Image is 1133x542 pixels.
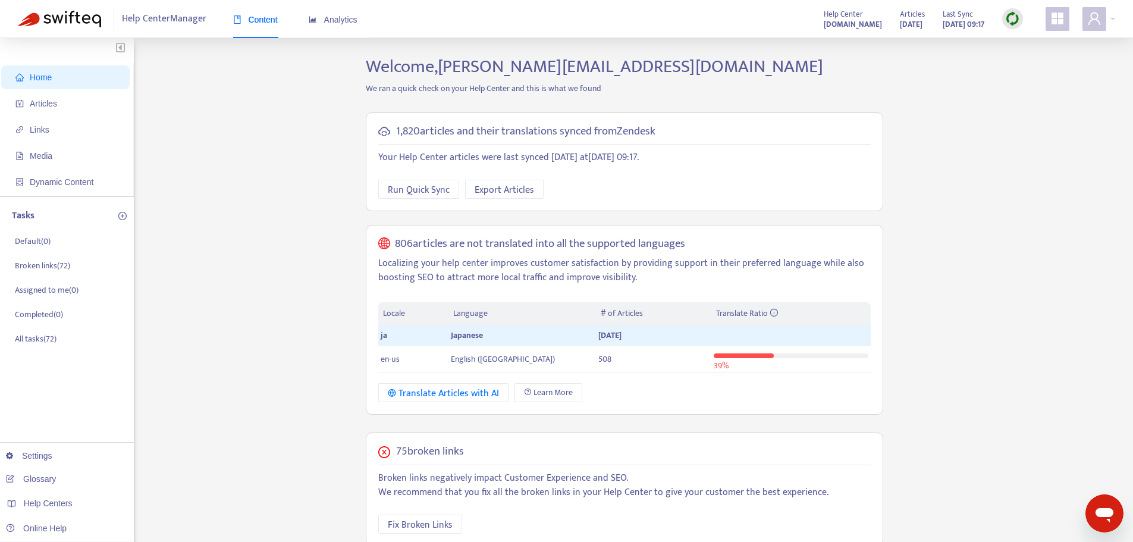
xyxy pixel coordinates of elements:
[388,386,499,401] div: Translate Articles with AI
[15,178,24,186] span: container
[309,15,357,24] span: Analytics
[30,73,52,82] span: Home
[448,302,596,325] th: Language
[24,499,73,508] span: Help Centers
[824,8,863,21] span: Help Center
[465,180,544,199] button: Export Articles
[514,383,582,402] a: Learn More
[714,359,729,372] span: 39 %
[15,99,24,108] span: account-book
[1085,494,1123,532] iframe: メッセージングウィンドウを開くボタン
[15,333,57,345] p: All tasks ( 72 )
[943,18,984,31] strong: [DATE] 09:17
[118,212,127,220] span: plus-circle
[388,183,450,198] span: Run Quick Sync
[1050,11,1065,26] span: appstore
[309,15,317,24] span: area-chart
[15,152,24,160] span: file-image
[122,8,206,30] span: Help Center Manager
[30,99,57,108] span: Articles
[366,52,823,82] span: Welcome, [PERSON_NAME][EMAIL_ADDRESS][DOMAIN_NAME]
[30,177,93,187] span: Dynamic Content
[15,284,79,296] p: Assigned to me ( 0 )
[451,328,483,342] span: Japanese
[1087,11,1101,26] span: user
[900,18,922,31] strong: [DATE]
[378,471,871,500] p: Broken links negatively impact Customer Experience and SEO. We recommend that you fix all the bro...
[824,17,882,31] a: [DOMAIN_NAME]
[533,386,573,399] span: Learn More
[378,151,871,165] p: Your Help Center articles were last synced [DATE] at [DATE] 09:17 .
[824,18,882,31] strong: [DOMAIN_NAME]
[378,302,448,325] th: Locale
[475,183,534,198] span: Export Articles
[900,8,925,21] span: Articles
[596,302,711,325] th: # of Articles
[378,446,390,458] span: close-circle
[15,308,63,321] p: Completed ( 0 )
[15,259,70,272] p: Broken links ( 72 )
[381,328,387,342] span: ja
[1005,11,1020,26] img: sync.dc5367851b00ba804db3.png
[716,307,866,320] div: Translate Ratio
[15,235,51,247] p: Default ( 0 )
[30,125,49,134] span: Links
[395,237,685,251] h5: 806 articles are not translated into all the supported languages
[378,383,509,402] button: Translate Articles with AI
[6,524,67,533] a: Online Help
[30,151,52,161] span: Media
[396,445,464,459] h5: 75 broken links
[378,180,459,199] button: Run Quick Sync
[378,256,871,285] p: Localizing your help center improves customer satisfaction by providing support in their preferre...
[12,209,34,223] p: Tasks
[357,82,892,95] p: We ran a quick check on your Help Center and this is what we found
[451,352,555,366] span: English ([GEOGRAPHIC_DATA])
[396,125,655,139] h5: 1,820 articles and their translations synced from Zendesk
[388,518,453,532] span: Fix Broken Links
[598,352,611,366] span: 508
[378,515,462,534] button: Fix Broken Links
[378,237,390,251] span: global
[378,126,390,137] span: cloud-sync
[18,11,101,27] img: Swifteq
[6,474,56,484] a: Glossary
[943,8,973,21] span: Last Sync
[233,15,241,24] span: book
[6,451,52,460] a: Settings
[381,352,400,366] span: en-us
[233,15,278,24] span: Content
[15,73,24,82] span: home
[15,126,24,134] span: link
[598,328,622,342] span: [DATE]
